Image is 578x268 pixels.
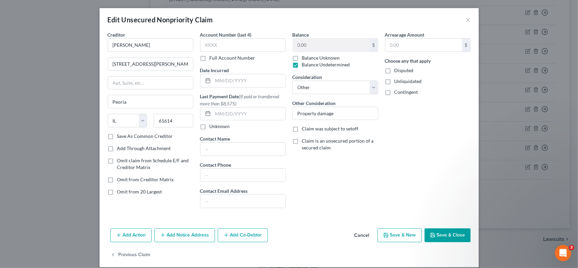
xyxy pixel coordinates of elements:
[200,94,279,106] span: (If paid or transferred more than $8,575)
[45,206,90,233] button: Messages
[110,228,152,243] button: Add Action
[200,187,248,194] label: Contact Email Address
[210,55,255,61] label: Full Account Number
[213,74,285,87] input: MM/DD/YYYY
[7,59,121,66] p: Getting Started
[7,193,31,200] span: 69 articles
[7,67,29,74] span: 7 articles
[200,195,285,208] input: --
[293,107,378,120] input: Specify...
[154,228,215,243] button: Add Notice Address
[210,123,230,130] label: Unknown
[4,17,131,30] input: Search for help
[7,85,121,92] p: Setting Up Your Firm
[385,31,425,38] label: Arrearage Amount
[555,245,571,261] iframe: Intercom live chat
[7,169,121,176] p: General and Miscellaneous Questions
[7,178,121,192] p: Articles that answer common questions about completing the forms in NextChapter
[7,127,121,134] p: Pro+ and Whoa Features
[200,93,286,107] label: Last Payment Date
[302,126,359,131] span: Claim was subject to setoff
[394,67,414,73] span: Disputed
[200,67,229,74] label: Date Incurred
[302,55,340,61] label: Balance Unknown
[385,39,462,51] input: 0.00
[110,248,151,262] button: Previous Claim
[213,107,285,120] input: MM/DD/YYYY
[569,245,574,250] span: 3
[200,161,231,168] label: Contact Phone
[117,177,174,182] span: Omit from Creditor Matrix
[200,38,286,52] input: XXXX
[107,223,119,227] span: Help
[108,77,193,89] input: Apt, Suite, etc...
[7,151,29,158] span: 8 articles
[117,158,189,170] span: Omit claim from Schedule E/F and Creditor Matrix
[7,136,121,150] p: Check out the premium features that are exclusive to the Pro+ and Whoa Plans
[117,133,173,140] label: Save As Common Creditor
[7,94,121,108] p: Tips on setting up your firm's account in NextChapter
[117,189,162,194] span: Omit from 20 Largest
[462,39,470,51] div: $
[200,31,252,38] label: Account Number (last 4)
[302,61,350,68] label: Balance Undetermined
[108,95,193,108] input: Enter city...
[108,15,213,24] div: Edit Unsecured Nonpriority Claim
[293,31,309,38] label: Balance
[200,135,230,142] label: Contact Name
[90,206,135,233] button: Help
[200,169,285,182] input: --
[425,228,471,243] button: Save & Close
[7,39,129,47] h2: 46 collections
[385,57,431,64] label: Choose any that apply
[7,109,31,116] span: 18 articles
[200,143,285,156] input: --
[394,78,422,84] span: Unliquidated
[349,229,375,243] button: Cancel
[293,39,370,51] input: 0.00
[293,100,336,107] label: Other Consideration
[293,74,322,81] label: Consideration
[394,89,418,95] span: Contingent
[16,223,29,227] span: Home
[108,32,126,38] span: Creditor
[4,17,131,30] div: Search for helpSearch for help
[108,38,193,52] input: Search creditor by name...
[370,39,378,51] div: $
[59,3,78,14] h1: Help
[108,58,193,70] input: Enter address...
[302,138,374,150] span: Claim is an unsecured portion of a secured claim
[378,228,422,243] button: Save & New
[154,114,193,127] input: Enter zip...
[466,16,471,24] button: ×
[218,228,268,243] button: Add Co-Debtor
[117,145,171,152] label: Add Through Attachment
[56,223,80,227] span: Messages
